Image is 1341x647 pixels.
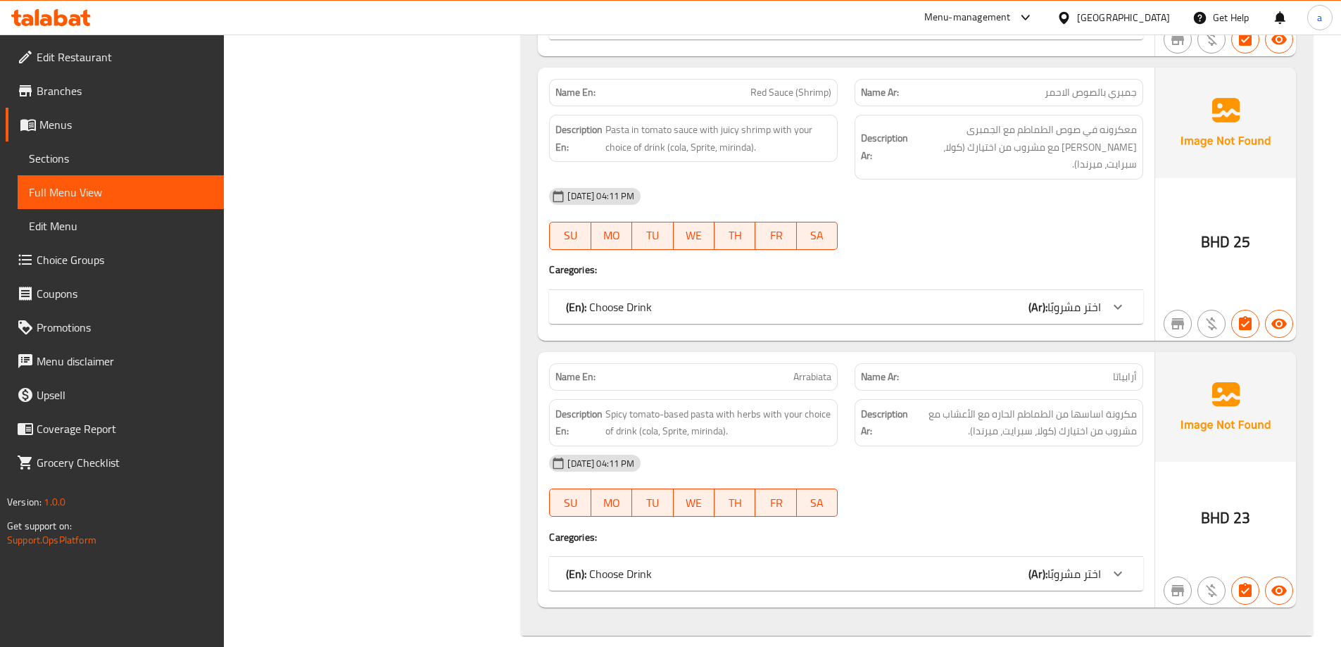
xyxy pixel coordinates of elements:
[632,222,673,250] button: TU
[632,489,673,517] button: TU
[44,493,65,511] span: 1.0.0
[1197,25,1226,54] button: Purchased item
[555,225,585,246] span: SU
[1265,577,1293,605] button: Available
[750,85,831,100] span: Red Sauce (Shrimp)
[597,493,627,513] span: MO
[861,130,908,164] strong: Description Ar:
[714,489,755,517] button: TH
[605,121,831,156] span: Pasta in tomato sauce with juicy shrimp with your choice of drink (cola, Sprite, mirinda).
[802,493,832,513] span: SA
[29,184,213,201] span: Full Menu View
[555,493,585,513] span: SU
[674,489,714,517] button: WE
[1201,504,1230,532] span: BHD
[29,218,213,234] span: Edit Menu
[1231,25,1259,54] button: Has choices
[720,493,750,513] span: TH
[37,420,213,437] span: Coverage Report
[7,493,42,511] span: Version:
[1028,296,1047,318] b: (Ar):
[1155,352,1296,462] img: Ae5nvW7+0k+MAAAAAElFTkSuQmCC
[1164,577,1192,605] button: Not branch specific item
[37,285,213,302] span: Coupons
[566,296,586,318] b: (En):
[6,74,224,108] a: Branches
[1045,85,1137,100] span: جمبري بالصوص الاحمر
[797,489,838,517] button: SA
[1164,25,1192,54] button: Not branch specific item
[1201,228,1230,256] span: BHD
[1317,10,1322,25] span: a
[605,406,831,440] span: Spicy tomato-based pasta with herbs with your choice of drink (cola, Sprite, mirinda).
[37,387,213,403] span: Upsell
[861,370,899,384] strong: Name Ar:
[1231,310,1259,338] button: Has choices
[720,225,750,246] span: TH
[591,222,632,250] button: MO
[7,531,96,549] a: Support.OpsPlatform
[549,263,1143,277] h4: Caregories:
[755,489,796,517] button: FR
[562,189,640,203] span: [DATE] 04:11 PM
[566,563,586,584] b: (En):
[1265,25,1293,54] button: Available
[714,222,755,250] button: TH
[6,310,224,344] a: Promotions
[1028,563,1047,584] b: (Ar):
[37,353,213,370] span: Menu disclaimer
[638,225,667,246] span: TU
[597,225,627,246] span: MO
[679,493,709,513] span: WE
[924,9,1011,26] div: Menu-management
[555,370,596,384] strong: Name En:
[1233,228,1250,256] span: 25
[1231,577,1259,605] button: Has choices
[18,209,224,243] a: Edit Menu
[555,85,596,100] strong: Name En:
[1047,296,1101,318] span: اختر مشروبًا
[37,82,213,99] span: Branches
[1047,563,1101,584] span: اختر مشروبًا
[549,222,591,250] button: SU
[7,517,72,535] span: Get support on:
[29,150,213,167] span: Sections
[1077,10,1170,25] div: [GEOGRAPHIC_DATA]
[1197,310,1226,338] button: Purchased item
[6,277,224,310] a: Coupons
[6,378,224,412] a: Upsell
[1233,504,1250,532] span: 23
[755,222,796,250] button: FR
[549,489,591,517] button: SU
[591,489,632,517] button: MO
[549,557,1143,591] div: (En): Choose Drink(Ar):اختر مشروبًا
[1113,370,1137,384] span: أرابياتا
[549,530,1143,544] h4: Caregories:
[18,142,224,175] a: Sections
[761,225,791,246] span: FR
[861,406,908,440] strong: Description Ar:
[39,116,213,133] span: Menus
[6,412,224,446] a: Coverage Report
[555,121,603,156] strong: Description En:
[6,446,224,479] a: Grocery Checklist
[6,243,224,277] a: Choice Groups
[861,85,899,100] strong: Name Ar:
[549,290,1143,324] div: (En): Choose Drink(Ar):اختر مشروبًا
[793,370,831,384] span: Arrabiata
[1265,310,1293,338] button: Available
[1155,68,1296,177] img: Ae5nvW7+0k+MAAAAAElFTkSuQmCC
[37,49,213,65] span: Edit Restaurant
[555,406,603,440] strong: Description En:
[37,319,213,336] span: Promotions
[674,222,714,250] button: WE
[1164,310,1192,338] button: Not branch specific item
[6,40,224,74] a: Edit Restaurant
[566,565,652,582] p: Choose Drink
[797,222,838,250] button: SA
[6,344,224,378] a: Menu disclaimer
[802,225,832,246] span: SA
[6,108,224,142] a: Menus
[679,225,709,246] span: WE
[761,493,791,513] span: FR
